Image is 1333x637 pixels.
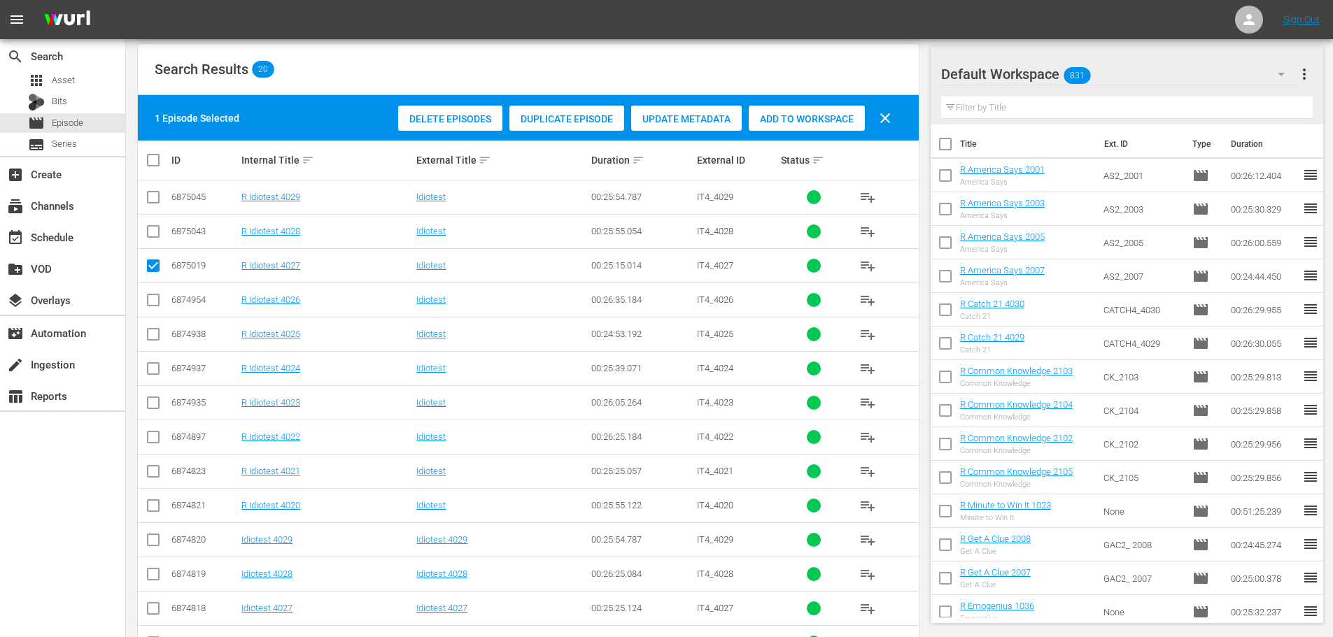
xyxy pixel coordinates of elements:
td: 00:26:12.404 [1225,159,1302,192]
span: reorder [1302,234,1319,250]
span: IT4_4022 [697,431,733,442]
span: Episode [1192,570,1209,587]
td: GAC2_ 2007 [1098,561,1187,595]
button: Add to Workspace [749,106,865,131]
a: R Minute to Win It 1023 [960,500,1051,510]
a: R America Says 2001 [960,164,1045,175]
span: IT4_4021 [697,466,733,476]
div: 00:25:54.787 [591,192,692,202]
span: IT4_4020 [697,500,733,510]
a: Idiotest 4028 [416,568,467,579]
td: AS2_2001 [1098,159,1187,192]
th: Title [960,124,1096,164]
div: Default Workspace [941,55,1298,94]
span: playlist_add [859,394,876,411]
td: CATCH4_4030 [1098,293,1187,327]
span: reorder [1302,267,1319,284]
div: 00:25:55.054 [591,226,692,236]
a: Idiotest [416,294,446,305]
span: IT4_4026 [697,294,733,305]
span: movie_filter [7,325,24,342]
span: clear [877,110,894,127]
span: reorder [1302,435,1319,452]
button: playlist_add [851,455,884,488]
div: 00:25:39.071 [591,363,692,373]
span: IT4_4027 [697,603,733,613]
div: Get A Clue [960,547,1031,556]
a: R Idiotest 4020 [241,500,300,510]
span: IT4_4029 [697,192,733,202]
span: sort [479,154,491,166]
span: IT4_4028 [697,568,733,579]
div: 00:25:55.122 [591,500,692,510]
div: America Says [960,178,1045,187]
th: Ext. ID [1096,124,1185,164]
span: Episode [1192,234,1209,251]
div: 00:25:25.057 [591,466,692,476]
td: CK_2105 [1098,461,1187,494]
span: Create [7,166,24,183]
span: playlist_add [859,326,876,343]
span: IT4_4025 [697,329,733,339]
a: R America Says 2005 [960,231,1045,242]
div: 6875043 [171,226,237,236]
div: Emogenius [960,614,1034,623]
span: Update Metadata [631,113,742,124]
span: playlist_add [859,463,876,480]
div: 6874820 [171,534,237,545]
a: Idiotest [416,329,446,339]
span: reorder [1302,502,1319,519]
span: Episode [1192,436,1209,452]
div: 00:26:05.264 [591,397,692,408]
td: AS2_2007 [1098,259,1187,293]
a: Idiotest [416,500,446,510]
td: None [1098,494,1187,528]
button: playlist_add [851,283,884,317]
button: playlist_add [851,180,884,214]
a: Idiotest [416,226,446,236]
span: reorder [1302,569,1319,586]
span: reorder [1302,334,1319,351]
a: R Get A Clue 2008 [960,534,1031,544]
td: AS2_2003 [1098,192,1187,226]
button: Update Metadata [631,106,742,131]
a: R Common Knowledge 2102 [960,433,1073,443]
span: subscriptions [7,198,24,215]
button: playlist_add [851,386,884,420]
button: playlist_add [851,557,884,591]
span: IT4_4028 [697,226,733,236]
span: sort [302,154,314,166]
div: Get A Clue [960,580,1031,589]
span: IT4_4023 [697,397,733,408]
a: Idiotest [416,363,446,373]
span: 20 [252,61,274,78]
div: Internal Title [241,152,412,169]
a: Idiotest 4029 [241,534,292,545]
span: Episode [1192,167,1209,184]
span: Asset [52,73,75,87]
a: R America Says 2007 [960,265,1045,275]
span: Episode [1192,603,1209,620]
a: R Idiotest 4025 [241,329,300,339]
span: menu [8,11,25,28]
td: CK_2102 [1098,427,1187,461]
span: sort [812,154,824,166]
button: playlist_add [851,489,884,522]
span: Episode [1192,335,1209,352]
div: Common Knowledge [960,379,1073,388]
td: 00:24:44.450 [1225,259,1302,293]
span: Search Results [155,61,248,78]
td: GAC2_ 2008 [1098,528,1187,561]
div: 00:26:35.184 [591,294,692,305]
span: Reports [7,388,24,405]
a: R Common Knowledge 2105 [960,466,1073,477]
div: 6874935 [171,397,237,408]
span: Episode [1192,469,1209,486]
a: Idiotest [416,260,446,271]
div: 6874954 [171,294,237,305]
a: R Idiotest 4022 [241,431,300,442]
span: Search [7,48,24,65]
a: Idiotest 4028 [241,568,292,579]
a: R Idiotest 4029 [241,192,300,202]
div: 6875019 [171,260,237,271]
